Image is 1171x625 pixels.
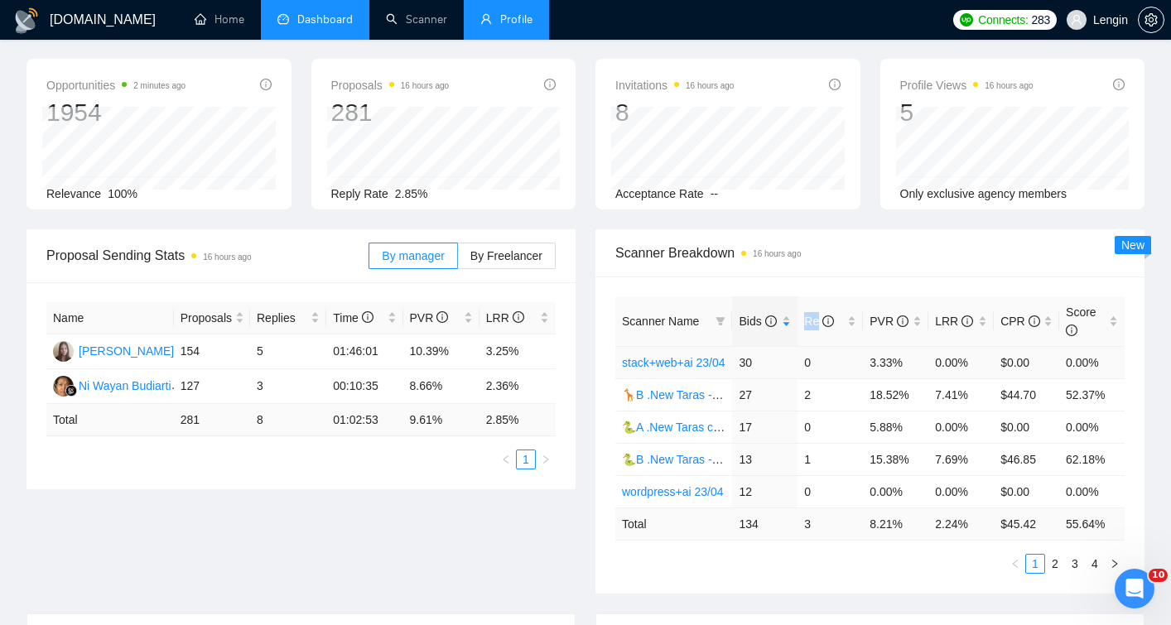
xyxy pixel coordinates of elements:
td: 55.64 % [1059,507,1125,540]
button: right [1105,554,1125,574]
td: $0.00 [994,346,1059,378]
span: By Freelancer [470,249,542,262]
a: searchScanner [386,12,447,26]
div: 281 [331,97,450,128]
td: 18.52% [863,378,928,411]
td: 13 [732,443,798,475]
span: filter [716,316,725,326]
span: Proposals [181,309,232,327]
td: $0.00 [994,411,1059,443]
span: Acceptance Rate [615,187,704,200]
span: Connects: [978,11,1028,29]
td: 1 [798,443,863,475]
img: NB [53,341,74,362]
span: Opportunities [46,75,186,95]
span: Scanner Name [622,315,699,328]
td: $44.70 [994,378,1059,411]
button: left [1005,554,1025,574]
td: 3.33% [863,346,928,378]
td: 9.61 % [403,404,479,436]
span: Reply Rate [331,187,388,200]
span: info-circle [544,79,556,90]
img: gigradar-bm.png [65,385,77,397]
button: setting [1138,7,1164,33]
a: 🐍A .New Taras call or chat 30%view 0 reply 23/04 [622,421,884,434]
td: 01:02:53 [326,404,402,436]
span: filter [712,309,729,334]
span: info-circle [1029,315,1040,327]
td: 134 [732,507,798,540]
li: Previous Page [1005,554,1025,574]
span: New [1121,238,1144,252]
time: 16 hours ago [203,252,251,262]
span: Relevance [46,187,101,200]
div: Ni Wayan Budiarti [79,377,171,395]
span: 100% [108,187,137,200]
td: 3.25% [479,334,556,369]
li: 2 [1045,554,1065,574]
span: Re [804,315,834,328]
a: NWNi Wayan Budiarti [53,378,171,392]
span: Dashboard [297,12,353,26]
span: info-circle [897,315,908,327]
li: Next Page [1105,554,1125,574]
span: PVR [410,311,449,325]
td: 3 [250,369,326,404]
span: user [1071,14,1082,26]
div: 8 [615,97,734,128]
th: Replies [250,302,326,334]
span: 283 [1031,11,1049,29]
th: Name [46,302,174,334]
time: 2 minutes ago [133,81,186,90]
span: Profile Views [900,75,1034,95]
span: Scanner Breakdown [615,243,1125,263]
a: 1 [517,450,535,469]
li: 1 [1025,554,1045,574]
span: right [541,454,551,464]
li: Previous Page [496,450,516,469]
a: setting [1138,13,1164,26]
td: 8 [250,404,326,436]
span: Invitations [615,75,734,95]
button: right [536,450,556,469]
span: info-circle [513,311,524,323]
td: Total [46,404,174,436]
td: 127 [174,369,250,404]
td: 154 [174,334,250,369]
span: Proposal Sending Stats [46,245,369,266]
td: 00:10:35 [326,369,402,404]
li: 1 [516,450,536,469]
td: 5 [250,334,326,369]
td: 0.00% [928,346,994,378]
span: info-circle [362,311,373,323]
td: 01:46:01 [326,334,402,369]
td: 7.69% [928,443,994,475]
img: logo [13,7,40,34]
a: 4 [1086,555,1104,573]
span: Replies [257,309,307,327]
span: info-circle [260,79,272,90]
time: 16 hours ago [686,81,734,90]
span: info-circle [1066,325,1077,336]
li: 4 [1085,554,1105,574]
td: 0.00% [928,411,994,443]
td: 0 [798,346,863,378]
td: 12 [732,475,798,507]
td: 15.38% [863,443,928,475]
img: upwork-logo.png [960,13,973,26]
td: $46.85 [994,443,1059,475]
td: 2.85 % [479,404,556,436]
td: 27 [732,378,798,411]
span: left [501,454,511,464]
span: Score [1066,305,1096,337]
div: 5 [900,97,1034,128]
span: info-circle [765,315,777,327]
td: 2 [798,378,863,411]
a: NB[PERSON_NAME] [53,344,174,357]
span: right [1110,559,1120,569]
a: userProfile [480,12,532,26]
td: 0.00% [1059,411,1125,443]
td: 0 [798,475,863,507]
span: info-circle [961,315,973,327]
iframe: Intercom live chat [1115,569,1154,608]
